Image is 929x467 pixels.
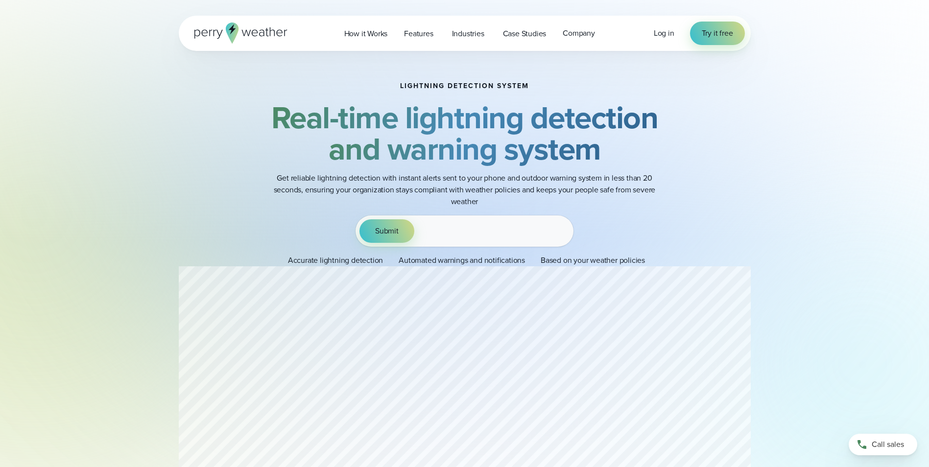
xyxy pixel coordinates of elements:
span: Try it free [702,27,733,39]
h1: Lightning detection system [400,82,529,90]
a: How it Works [336,23,396,44]
span: Features [404,28,433,40]
span: Submit [375,225,399,237]
span: Call sales [872,439,904,450]
p: Automated warnings and notifications [399,255,525,266]
p: Based on your weather policies [541,255,645,266]
p: Accurate lightning detection [288,255,383,266]
span: Company [563,27,595,39]
span: Case Studies [503,28,547,40]
span: Industries [452,28,484,40]
button: Submit [359,219,414,243]
a: Case Studies [495,23,555,44]
strong: Real-time lightning detection and warning system [271,94,658,172]
p: Get reliable lightning detection with instant alerts sent to your phone and outdoor warning syste... [269,172,661,208]
a: Log in [654,27,674,39]
a: Try it free [690,22,745,45]
span: How it Works [344,28,388,40]
a: Call sales [849,434,917,455]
